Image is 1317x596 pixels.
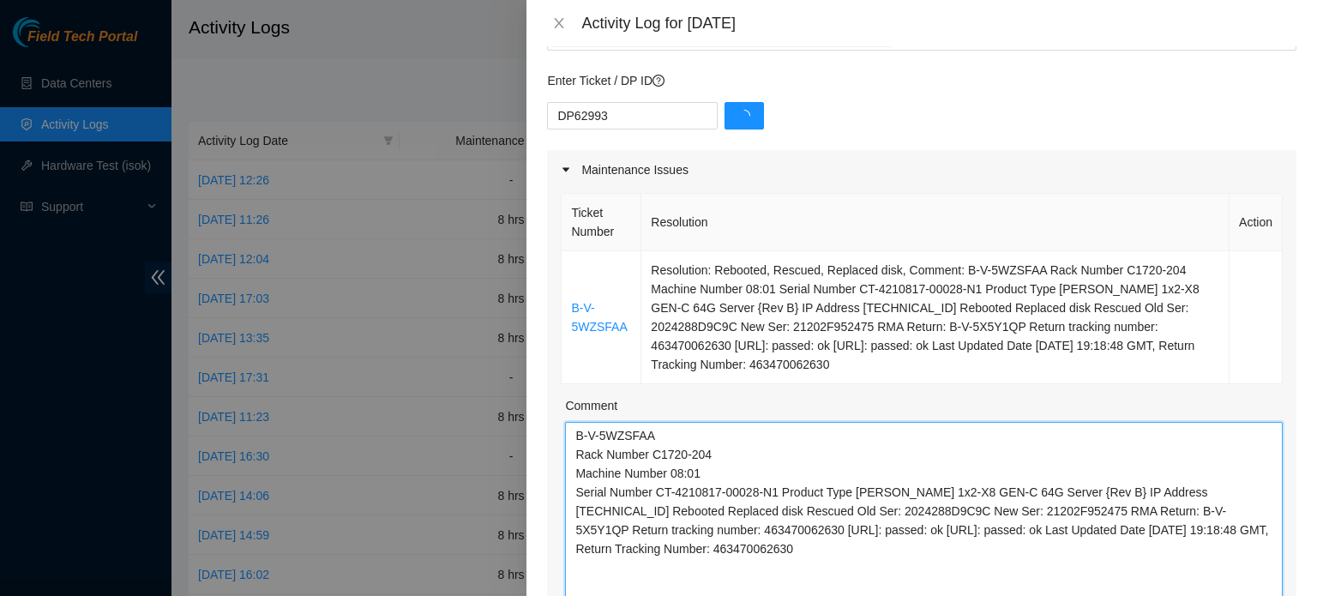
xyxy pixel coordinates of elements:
[561,165,571,175] span: caret-right
[571,301,627,334] a: B-V-5WZSFAA
[552,16,566,30] span: close
[562,194,641,251] th: Ticket Number
[1230,194,1283,251] th: Action
[581,14,1296,33] div: Activity Log for [DATE]
[738,110,750,122] span: loading
[565,396,617,415] label: Comment
[652,75,665,87] span: question-circle
[547,150,1296,190] div: Maintenance Issues
[547,15,571,32] button: Close
[641,194,1230,251] th: Resolution
[641,251,1230,384] td: Resolution: Rebooted, Rescued, Replaced disk, Comment: B-V-5WZSFAA Rack Number C1720-204 Machine ...
[547,71,1296,90] p: Enter Ticket / DP ID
